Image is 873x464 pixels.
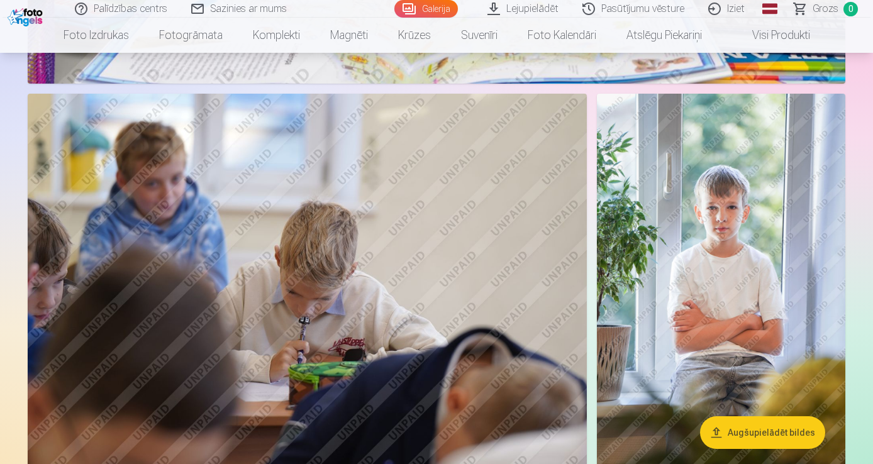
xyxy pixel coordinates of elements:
[446,18,513,53] a: Suvenīri
[144,18,238,53] a: Fotogrāmata
[238,18,315,53] a: Komplekti
[513,18,611,53] a: Foto kalendāri
[48,18,144,53] a: Foto izdrukas
[843,2,858,16] span: 0
[8,5,46,26] img: /fa1
[700,416,825,449] button: Augšupielādēt bildes
[383,18,446,53] a: Krūzes
[717,18,825,53] a: Visi produkti
[315,18,383,53] a: Magnēti
[813,1,838,16] span: Grozs
[611,18,717,53] a: Atslēgu piekariņi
